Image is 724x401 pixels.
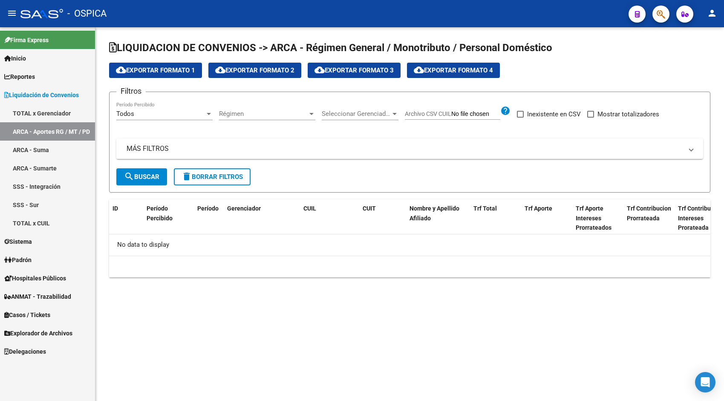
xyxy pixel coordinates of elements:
datatable-header-cell: CUIT [359,199,406,237]
span: ANMAT - Trazabilidad [4,292,71,301]
span: Trf Aporte Intereses Prorrateados [576,205,612,231]
button: Exportar Formato 4 [407,63,500,78]
span: Reportes [4,72,35,81]
span: Inicio [4,54,26,63]
button: Exportar Formato 1 [109,63,202,78]
span: Mostrar totalizadores [597,109,659,119]
span: Inexistente en CSV [527,109,581,119]
span: Sistema [4,237,32,246]
span: ID [112,205,118,212]
span: Exportar Formato 3 [314,66,394,74]
datatable-header-cell: Trf Total [470,199,521,237]
span: Exportar Formato 4 [414,66,493,74]
span: Delegaciones [4,347,46,356]
datatable-header-cell: Período Percibido [143,199,182,237]
div: No data to display [109,234,710,256]
h3: Filtros [116,85,146,97]
span: Trf Contribucion Intereses Prorateada [678,205,722,231]
span: CUIL [303,205,316,212]
span: Archivo CSV CUIL [405,110,451,117]
mat-icon: help [500,106,511,116]
span: Borrar Filtros [182,173,243,181]
span: Trf Total [473,205,497,212]
span: Seleccionar Gerenciador [322,110,391,118]
span: Buscar [124,173,159,181]
mat-icon: cloud_download [215,65,225,75]
span: Hospitales Públicos [4,274,66,283]
span: Trf Aporte [525,205,552,212]
span: Trf Contribucion Prorrateada [627,205,671,222]
span: Régimen [219,110,308,118]
mat-icon: search [124,171,134,182]
span: Período [197,205,219,212]
button: Borrar Filtros [174,168,251,185]
span: CUIT [363,205,376,212]
span: Todos [116,110,134,118]
span: Firma Express [4,35,49,45]
datatable-header-cell: Trf Aporte Intereses Prorrateados [572,199,623,237]
span: Nombre y Apellido Afiliado [410,205,459,222]
datatable-header-cell: CUIL [300,199,347,237]
mat-icon: cloud_download [116,65,126,75]
datatable-header-cell: Trf Contribucion Prorrateada [623,199,675,237]
div: Open Intercom Messenger [695,372,715,392]
span: - OSPICA [67,4,107,23]
span: Exportar Formato 2 [215,66,294,74]
input: Archivo CSV CUIL [451,110,500,118]
span: Explorador de Archivos [4,329,72,338]
mat-expansion-panel-header: MÁS FILTROS [116,138,703,159]
span: Casos / Tickets [4,310,50,320]
datatable-header-cell: ID [109,199,143,237]
button: Exportar Formato 2 [208,63,301,78]
span: Padrón [4,255,32,265]
mat-panel-title: MÁS FILTROS [127,144,683,153]
datatable-header-cell: Período [194,199,224,237]
mat-icon: cloud_download [414,65,424,75]
button: Buscar [116,168,167,185]
button: Exportar Formato 3 [308,63,401,78]
datatable-header-cell: Trf Aporte [521,199,572,237]
span: Período Percibido [147,205,173,222]
span: LIQUIDACION DE CONVENIOS -> ARCA - Régimen General / Monotributo / Personal Doméstico [109,42,552,54]
mat-icon: menu [7,8,17,18]
datatable-header-cell: Gerenciador [224,199,288,237]
mat-icon: delete [182,171,192,182]
span: Exportar Formato 1 [116,66,195,74]
mat-icon: cloud_download [314,65,325,75]
mat-icon: person [707,8,717,18]
span: Liquidación de Convenios [4,90,79,100]
datatable-header-cell: Nombre y Apellido Afiliado [406,199,470,237]
span: Gerenciador [227,205,261,212]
